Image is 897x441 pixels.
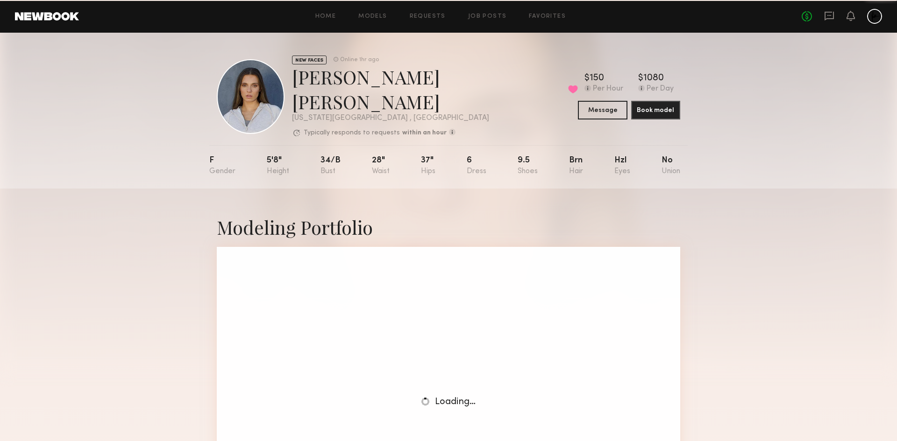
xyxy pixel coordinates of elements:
[435,398,476,406] span: Loading…
[402,130,447,136] b: within an hour
[340,57,379,63] div: Online 1hr ago
[315,14,336,20] a: Home
[518,156,538,175] div: 9.5
[647,85,674,93] div: Per Day
[593,85,623,93] div: Per Hour
[292,64,578,114] div: [PERSON_NAME] [PERSON_NAME]
[372,156,390,175] div: 28"
[292,114,578,122] div: [US_STATE][GEOGRAPHIC_DATA] , [GEOGRAPHIC_DATA]
[569,156,583,175] div: Brn
[578,101,627,119] button: Message
[631,101,680,119] button: Book model
[638,74,643,83] div: $
[643,74,664,83] div: 1080
[468,14,507,20] a: Job Posts
[292,56,327,64] div: NEW FACES
[584,74,590,83] div: $
[590,74,604,83] div: 150
[614,156,630,175] div: Hzl
[662,156,680,175] div: No
[267,156,289,175] div: 5'8"
[529,14,566,20] a: Favorites
[358,14,387,20] a: Models
[421,156,435,175] div: 37"
[217,215,680,239] div: Modeling Portfolio
[320,156,341,175] div: 34/b
[410,14,446,20] a: Requests
[467,156,486,175] div: 6
[209,156,235,175] div: F
[304,130,400,136] p: Typically responds to requests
